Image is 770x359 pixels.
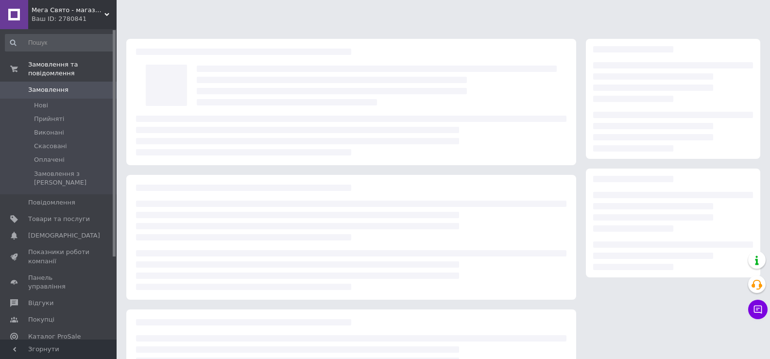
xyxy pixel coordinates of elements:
span: Мега Свято - магазин аксесуарів для свята та все для оформлення повітряними кульками ГУРТ (ОПТ). [32,6,104,15]
span: Відгуки [28,299,53,308]
span: Прийняті [34,115,64,123]
span: Скасовані [34,142,67,151]
span: Нові [34,101,48,110]
span: Покупці [28,315,54,324]
span: Замовлення та повідомлення [28,60,117,78]
span: Замовлення [28,85,68,94]
span: [DEMOGRAPHIC_DATA] [28,231,100,240]
button: Чат з покупцем [748,300,768,319]
span: Оплачені [34,155,65,164]
input: Пошук [5,34,115,51]
span: Товари та послуги [28,215,90,223]
div: Ваш ID: 2780841 [32,15,117,23]
span: Виконані [34,128,64,137]
span: Повідомлення [28,198,75,207]
span: Панель управління [28,274,90,291]
span: Показники роботи компанії [28,248,90,265]
span: Замовлення з [PERSON_NAME] [34,170,114,187]
span: Каталог ProSale [28,332,81,341]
